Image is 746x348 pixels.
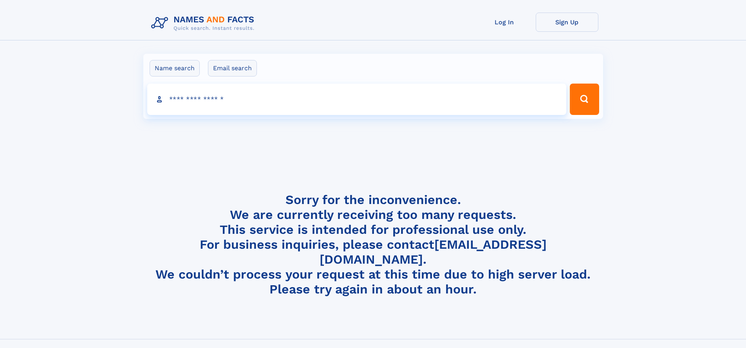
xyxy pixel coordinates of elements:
[473,13,536,32] a: Log In
[320,237,547,267] a: [EMAIL_ADDRESS][DOMAIN_NAME]
[570,84,599,115] button: Search Button
[150,60,200,77] label: Name search
[536,13,598,32] a: Sign Up
[147,84,567,115] input: search input
[148,192,598,297] h4: Sorry for the inconvenience. We are currently receiving too many requests. This service is intend...
[208,60,257,77] label: Email search
[148,13,261,34] img: Logo Names and Facts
